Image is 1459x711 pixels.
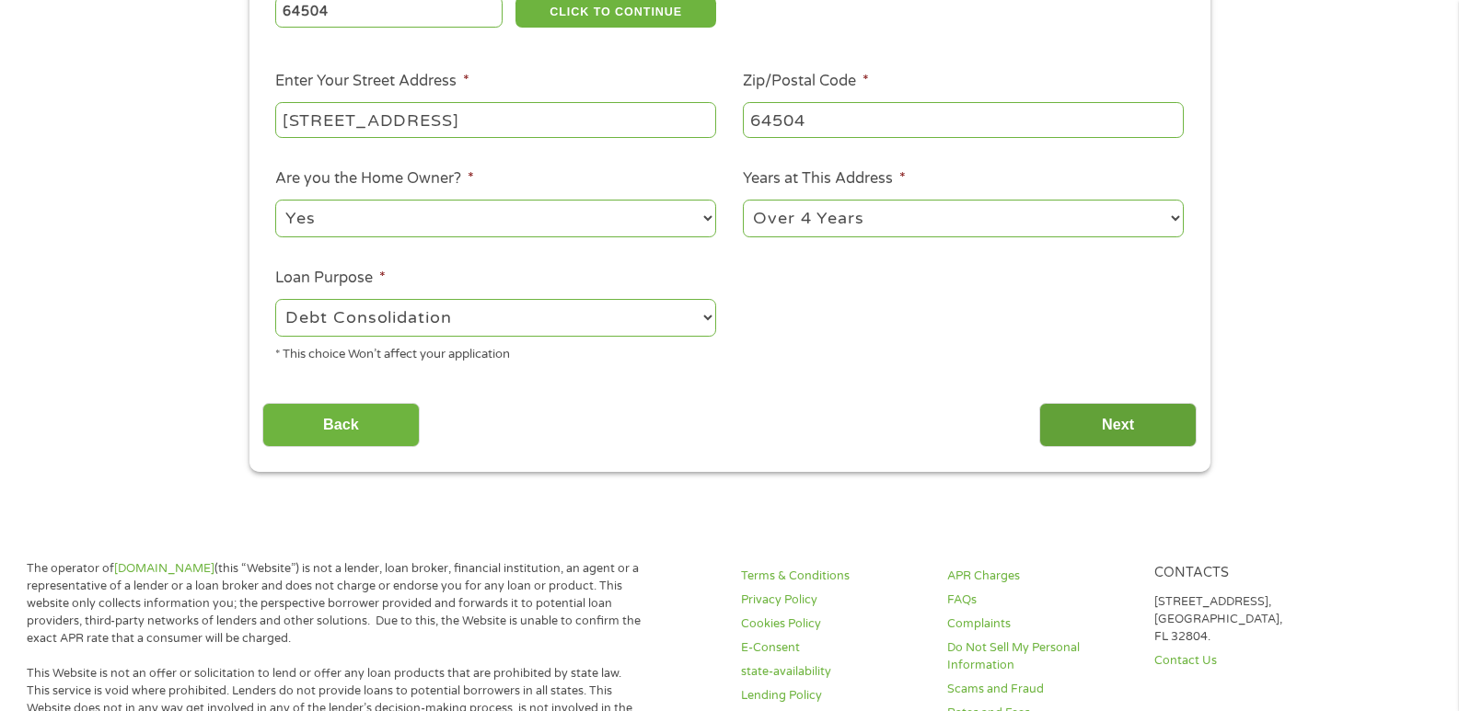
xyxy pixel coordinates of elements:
[275,339,716,364] div: * This choice Won’t affect your application
[1154,565,1338,582] h4: Contacts
[262,403,420,448] input: Back
[114,561,214,576] a: [DOMAIN_NAME]
[741,639,925,657] a: E-Consent
[741,663,925,681] a: state-availability
[1154,593,1338,646] p: [STREET_ADDRESS], [GEOGRAPHIC_DATA], FL 32804.
[741,615,925,633] a: Cookies Policy
[743,169,906,189] label: Years at This Address
[947,591,1131,609] a: FAQs
[275,72,469,91] label: Enter Your Street Address
[1154,652,1338,670] a: Contact Us
[275,169,474,189] label: Are you the Home Owner?
[947,568,1131,585] a: APR Charges
[27,560,647,647] p: The operator of (this “Website”) is not a lender, loan broker, financial institution, an agent or...
[947,639,1131,674] a: Do Not Sell My Personal Information
[275,269,386,288] label: Loan Purpose
[743,72,869,91] label: Zip/Postal Code
[947,681,1131,698] a: Scams and Fraud
[741,591,925,609] a: Privacy Policy
[1039,403,1197,448] input: Next
[741,568,925,585] a: Terms & Conditions
[947,615,1131,633] a: Complaints
[275,102,716,137] input: 1 Main Street
[741,687,925,705] a: Lending Policy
